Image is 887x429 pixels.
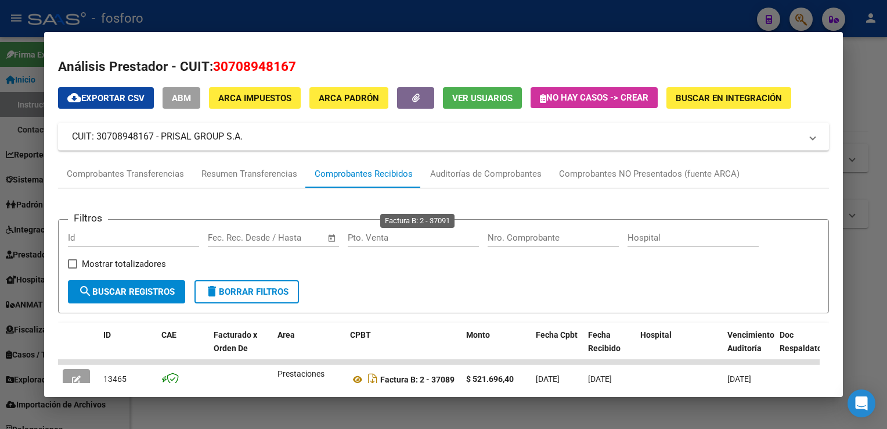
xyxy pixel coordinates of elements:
[58,87,154,109] button: Exportar CSV
[727,374,751,384] span: [DATE]
[78,284,92,298] mat-icon: search
[68,210,108,226] h3: Filtros
[82,257,166,271] span: Mostrar totalizadores
[205,287,289,297] span: Borrar Filtros
[452,93,513,103] span: Ver Usuarios
[161,330,176,339] span: CAE
[201,167,297,181] div: Resumen Transferencias
[345,323,461,374] datatable-header-cell: CPBT
[208,233,255,243] input: Fecha inicio
[466,374,514,384] strong: $ 521.696,40
[531,323,583,374] datatable-header-cell: Fecha Cpbt
[67,93,145,103] span: Exportar CSV
[157,323,209,374] datatable-header-cell: CAE
[265,233,322,243] input: Fecha fin
[848,389,875,417] div: Open Intercom Messenger
[67,167,184,181] div: Comprobantes Transferencias
[78,287,175,297] span: Buscar Registros
[380,375,455,384] strong: Factura B: 2 - 37089
[273,323,345,374] datatable-header-cell: Area
[277,330,295,339] span: Area
[218,93,291,103] span: ARCA Impuestos
[775,323,845,374] datatable-header-cell: Doc Respaldatoria
[315,167,413,181] div: Comprobantes Recibidos
[103,374,127,384] span: 13465
[583,323,636,374] datatable-header-cell: Fecha Recibido
[727,330,774,353] span: Vencimiento Auditoría
[540,92,648,103] span: No hay casos -> Crear
[466,330,490,339] span: Monto
[531,87,658,108] button: No hay casos -> Crear
[780,330,832,353] span: Doc Respaldatoria
[319,93,379,103] span: ARCA Padrón
[72,130,801,144] mat-panel-title: CUIT: 30708948167 - PRISAL GROUP S.A.
[588,374,612,384] span: [DATE]
[213,59,296,74] span: 30708948167
[214,330,257,353] span: Facturado x Orden De
[277,369,324,392] span: Prestaciones Propias
[536,330,578,339] span: Fecha Cpbt
[58,123,828,151] mat-expansion-panel-header: CUIT: 30708948167 - PRISAL GROUP S.A.
[559,167,740,181] div: Comprobantes NO Presentados (fuente ARCA)
[209,87,301,109] button: ARCA Impuestos
[430,167,542,181] div: Auditorías de Comprobantes
[640,330,672,339] span: Hospital
[588,330,621,353] span: Fecha Recibido
[536,374,560,384] span: [DATE]
[350,330,371,339] span: CPBT
[99,323,157,374] datatable-header-cell: ID
[194,280,299,303] button: Borrar Filtros
[723,323,775,374] datatable-header-cell: Vencimiento Auditoría
[666,87,791,109] button: Buscar en Integración
[172,93,191,103] span: ABM
[103,330,111,339] span: ID
[67,91,81,105] mat-icon: cloud_download
[58,57,828,77] h2: Análisis Prestador - CUIT:
[676,93,782,103] span: Buscar en Integración
[636,323,723,374] datatable-header-cell: Hospital
[209,323,273,374] datatable-header-cell: Facturado x Orden De
[461,323,531,374] datatable-header-cell: Monto
[205,284,219,298] mat-icon: delete
[309,87,388,109] button: ARCA Padrón
[68,280,185,303] button: Buscar Registros
[325,231,338,245] button: Open calendar
[365,370,380,389] i: Descargar documento
[443,87,522,109] button: Ver Usuarios
[163,87,200,109] button: ABM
